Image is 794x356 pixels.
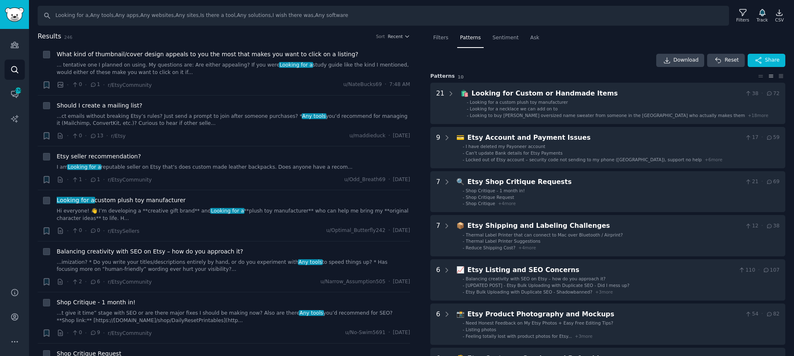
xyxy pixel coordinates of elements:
[64,35,72,40] span: 246
[463,238,464,244] div: -
[466,334,572,339] span: Feeling totally lost with product photos for Etsy...
[108,279,151,285] span: r/EtsyCommunity
[470,106,558,111] span: Looking for a necklace we can add on to
[90,81,100,88] span: 1
[463,157,464,162] div: -
[320,278,385,286] span: u/Narrow_Assumption505
[472,88,742,99] div: Looking for Custom or Handmade Items
[72,132,82,140] span: 0
[761,134,763,141] span: ·
[326,227,385,234] span: u/Optimal_Butterfly242
[466,188,525,193] span: Shop Critique - 1 month in!
[388,33,410,39] button: Recent
[761,311,763,318] span: ·
[761,178,763,186] span: ·
[103,277,105,286] span: ·
[57,62,410,76] a: ... tentative one I planned on using. My questions are: Are either appealing? If you wereLooking ...
[467,106,468,112] div: -
[57,152,141,161] a: Etsy seller recommendation?
[389,81,410,88] span: 7:48 AM
[57,247,243,256] span: Balancing creativity with SEO on Etsy – how do you approach it?
[85,329,86,337] span: ·
[433,34,449,42] span: Filters
[344,176,386,184] span: u/Odd_Breath69
[67,175,69,184] span: ·
[761,222,763,230] span: ·
[393,227,410,234] span: [DATE]
[108,330,151,336] span: r/EtsyCommunity
[466,195,514,200] span: Shop Critique Request
[456,222,465,229] span: 📦
[108,177,151,183] span: r/EtsyCommunity
[345,329,386,337] span: u/No-Swim5691
[108,82,151,88] span: r/EtsyCommunity
[389,227,390,234] span: ·
[761,90,763,98] span: ·
[756,17,768,23] div: Track
[436,309,440,339] div: 6
[468,177,742,187] div: Etsy Shop Critique Requests
[463,201,464,206] div: -
[436,177,440,207] div: 7
[466,276,606,281] span: Balancing creativity with SEO on Etsy – how do you approach it?
[85,227,86,235] span: ·
[463,232,464,238] div: -
[56,197,95,203] span: Looking for a
[458,74,464,79] span: 10
[468,221,742,231] div: Etsy Shipping and Labeling Challenges
[349,132,385,140] span: u/maddieduck
[766,90,780,98] span: 72
[456,266,465,274] span: 📈
[595,289,613,294] span: + 3 more
[463,320,464,326] div: -
[67,131,69,140] span: ·
[466,144,545,149] span: I have deleted my Payoneer account
[57,50,358,59] a: What kind of thumbnail/cover design appeals to you the most that makes you want to click on a lis...
[466,289,593,294] span: Etsy Bulk Uploading with Duplicate SEO - Shadowbanned?
[463,282,464,288] div: -
[436,133,440,162] div: 9
[389,329,390,337] span: ·
[460,34,481,42] span: Patterns
[67,81,69,89] span: ·
[766,178,780,186] span: 69
[57,164,410,171] a: I amLooking for areputable seller on Etsy that’s does custom made leather backpacks. Does anyone ...
[5,84,25,104] a: 276
[463,194,464,200] div: -
[468,265,736,275] div: Etsy Listing and SEO Concerns
[72,81,82,88] span: 0
[745,222,758,230] span: 12
[38,6,729,26] input: Search Keyword
[299,310,324,316] span: Any tools
[492,34,518,42] span: Sentiment
[463,333,464,339] div: -
[456,178,465,186] span: 🔍
[456,134,465,141] span: 💳
[389,132,390,140] span: ·
[57,101,142,110] span: Should I create a mailing list?
[72,176,82,184] span: 1
[57,259,410,273] a: ...imization? * Do you write your titles/descriptions entirely by hand, or do you experiment with...
[302,113,326,119] span: Any tools
[72,227,82,234] span: 0
[106,131,108,140] span: ·
[745,90,758,98] span: 38
[530,34,540,42] span: Ask
[103,81,105,89] span: ·
[85,175,86,184] span: ·
[463,143,464,149] div: -
[656,54,705,67] a: Download
[763,267,780,274] span: 107
[90,227,100,234] span: 0
[463,188,464,194] div: -
[72,278,82,286] span: 2
[470,113,745,118] span: Looking to buy [PERSON_NAME] oversized name sweater from someone in the [GEOGRAPHIC_DATA] who act...
[748,54,785,67] button: Share
[738,267,755,274] span: 110
[67,329,69,337] span: ·
[463,289,464,295] div: -
[57,196,186,205] a: Looking for acustom plush toy manufacturer
[461,89,469,97] span: 🛍️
